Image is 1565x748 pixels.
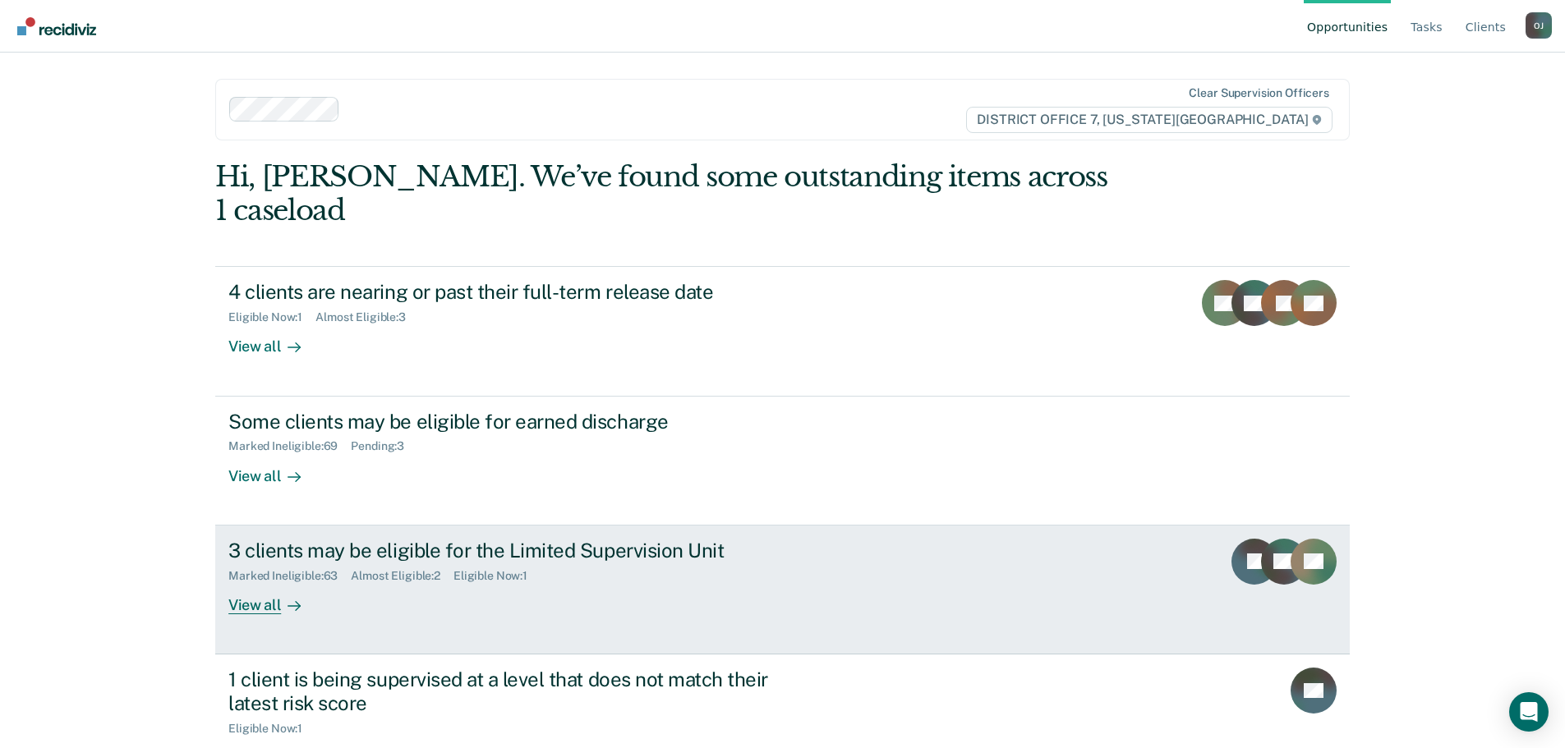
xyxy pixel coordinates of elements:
[215,160,1123,227] div: Hi, [PERSON_NAME]. We’ve found some outstanding items across 1 caseload
[1189,86,1328,100] div: Clear supervision officers
[215,397,1350,525] a: Some clients may be eligible for earned dischargeMarked Ineligible:69Pending:3View all
[215,525,1350,654] a: 3 clients may be eligible for the Limited Supervision UnitMarked Ineligible:63Almost Eligible:2El...
[1526,12,1552,39] button: Profile dropdown button
[215,266,1350,396] a: 4 clients are nearing or past their full-term release dateEligible Now:1Almost Eligible:3View all
[351,439,417,453] div: Pending : 3
[228,324,320,356] div: View all
[228,453,320,485] div: View all
[228,722,315,736] div: Eligible Now : 1
[351,569,453,583] div: Almost Eligible : 2
[228,668,805,715] div: 1 client is being supervised at a level that does not match their latest risk score
[228,439,351,453] div: Marked Ineligible : 69
[228,569,351,583] div: Marked Ineligible : 63
[228,310,315,324] div: Eligible Now : 1
[1526,12,1552,39] div: O J
[1509,692,1549,732] div: Open Intercom Messenger
[228,582,320,614] div: View all
[228,539,805,562] div: 3 clients may be eligible for the Limited Supervision Unit
[228,410,805,434] div: Some clients may be eligible for earned discharge
[315,310,419,324] div: Almost Eligible : 3
[228,280,805,304] div: 4 clients are nearing or past their full-term release date
[453,569,541,583] div: Eligible Now : 1
[17,17,96,35] img: Recidiviz
[966,107,1332,133] span: DISTRICT OFFICE 7, [US_STATE][GEOGRAPHIC_DATA]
